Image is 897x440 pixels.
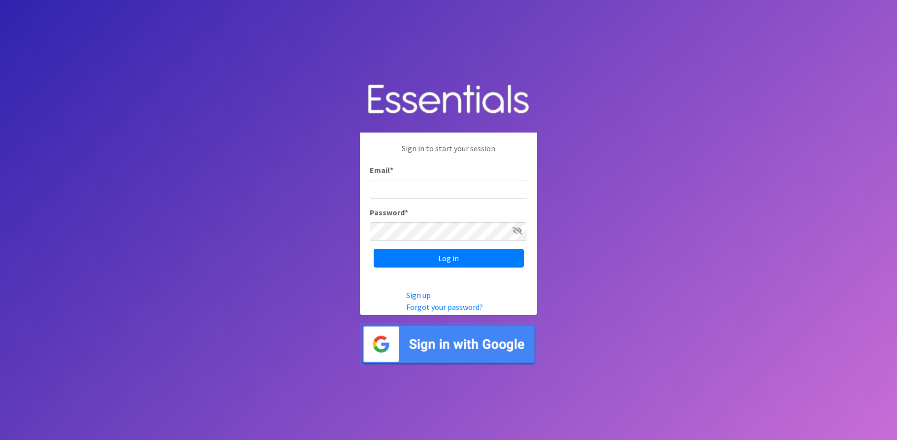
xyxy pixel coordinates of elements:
a: Sign up [406,290,431,300]
abbr: required [390,165,393,175]
input: Log in [374,249,524,268]
a: Forgot your password? [406,302,483,312]
img: Human Essentials [360,74,537,125]
label: Email [370,164,393,176]
p: Sign in to start your session [370,142,527,164]
abbr: required [405,207,408,217]
label: Password [370,206,408,218]
img: Sign in with Google [360,323,537,366]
